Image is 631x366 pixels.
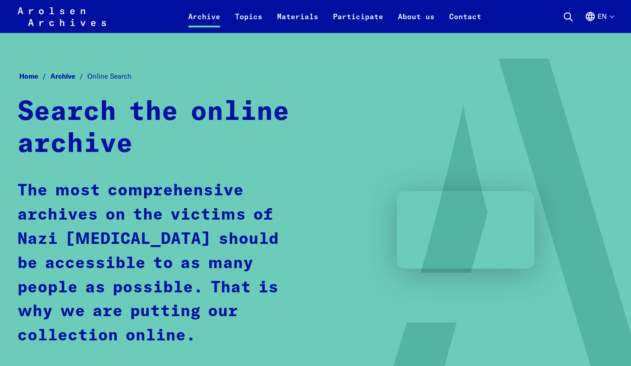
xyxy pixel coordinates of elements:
a: About us [391,11,442,33]
button: English, language selection [585,11,614,33]
a: Topics [228,11,270,33]
p: The most comprehensive archives on the victims of Nazi [MEDICAL_DATA] should be accessible to as ... [17,179,299,348]
a: Archive [181,11,228,33]
span: Online Search [87,72,131,81]
a: Archive [50,72,87,81]
a: Home [19,72,50,81]
strong: Search the online archive [17,99,289,158]
nav: Breadcrumb [17,70,614,83]
a: Participate [326,11,391,33]
nav: Primary [181,5,489,27]
a: Contact [442,11,489,33]
a: Materials [270,11,326,33]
